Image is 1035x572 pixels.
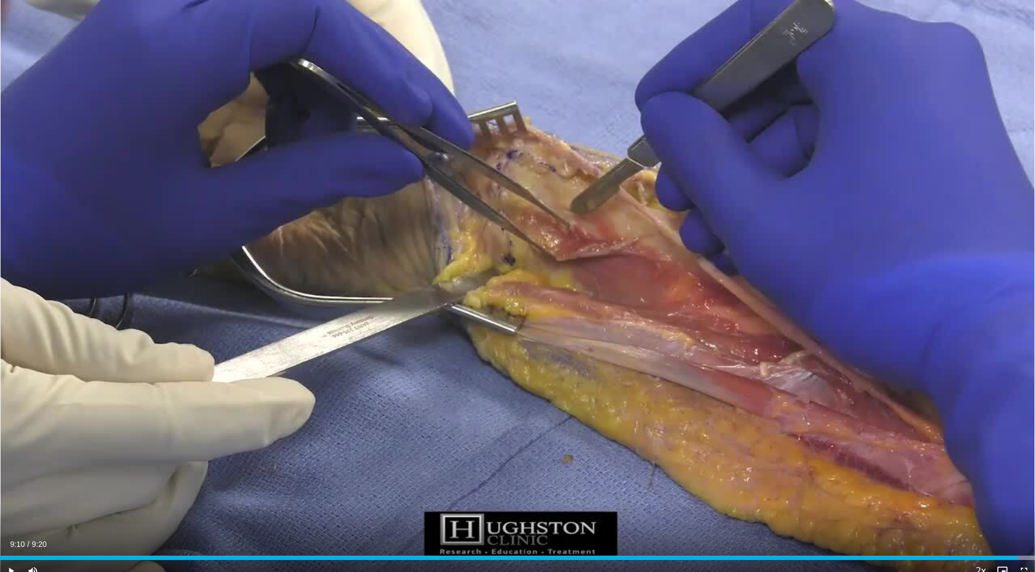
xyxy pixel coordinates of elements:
span: 9:10 [10,540,25,549]
span: 9:20 [32,540,46,549]
span: / [27,540,29,549]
